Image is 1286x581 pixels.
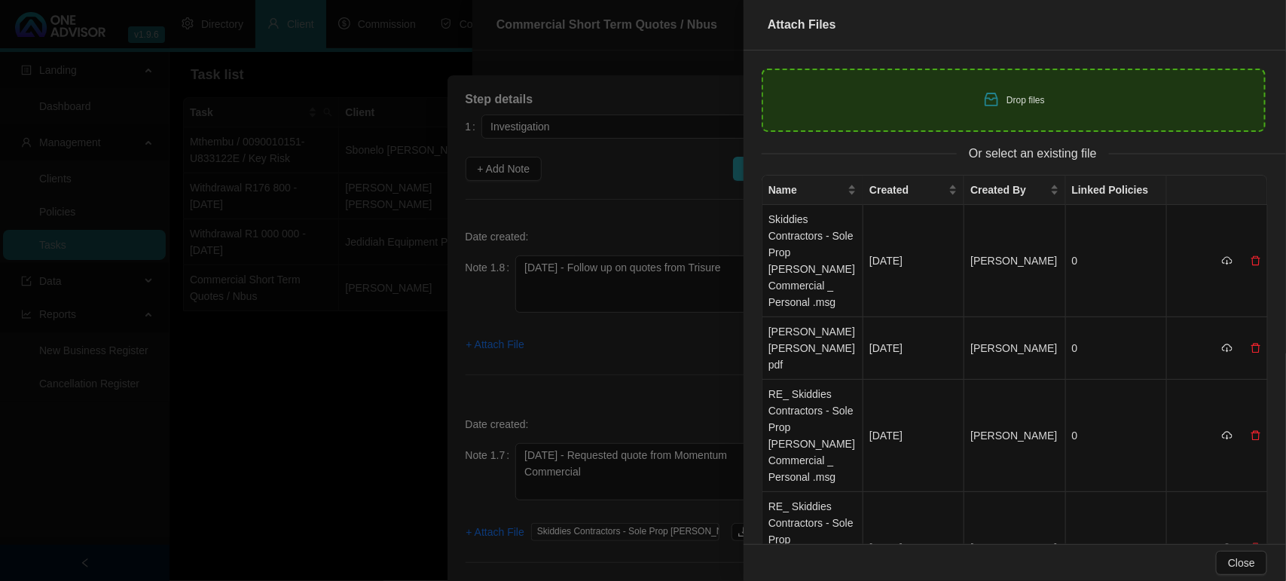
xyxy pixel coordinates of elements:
span: delete [1251,343,1261,353]
td: [PERSON_NAME] [PERSON_NAME]pdf [762,317,863,380]
td: [DATE] [863,380,964,492]
span: delete [1251,430,1261,441]
td: 0 [1066,380,1167,492]
th: Created [863,176,964,205]
button: Close [1216,551,1267,575]
td: [DATE] [863,205,964,317]
td: 0 [1066,205,1167,317]
span: Created [869,182,945,198]
span: Close [1228,555,1255,571]
span: Or select an existing file [957,144,1109,163]
td: Skiddies Contractors - Sole Prop [PERSON_NAME] Commercial _ Personal .msg [762,205,863,317]
span: [PERSON_NAME] [970,342,1057,354]
th: Created By [964,176,1065,205]
span: [PERSON_NAME] [970,255,1057,267]
span: cloud-download [1222,543,1233,553]
span: cloud-download [1222,430,1233,441]
span: delete [1251,255,1261,266]
span: [PERSON_NAME] [970,542,1057,554]
span: delete [1251,543,1261,553]
span: [PERSON_NAME] [970,430,1057,442]
span: Name [768,182,845,198]
th: Name [762,176,863,205]
span: inbox [982,90,1000,109]
span: cloud-download [1222,255,1233,266]
span: Drop files [1007,95,1045,105]
td: RE_ Skiddies Contractors - Sole Prop [PERSON_NAME] Commercial _ Personal .msg [762,380,863,492]
span: cloud-download [1222,343,1233,353]
span: Attach Files [768,18,836,31]
th: Linked Policies [1066,176,1167,205]
span: Created By [970,182,1046,198]
td: [DATE] [863,317,964,380]
td: 0 [1066,317,1167,380]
